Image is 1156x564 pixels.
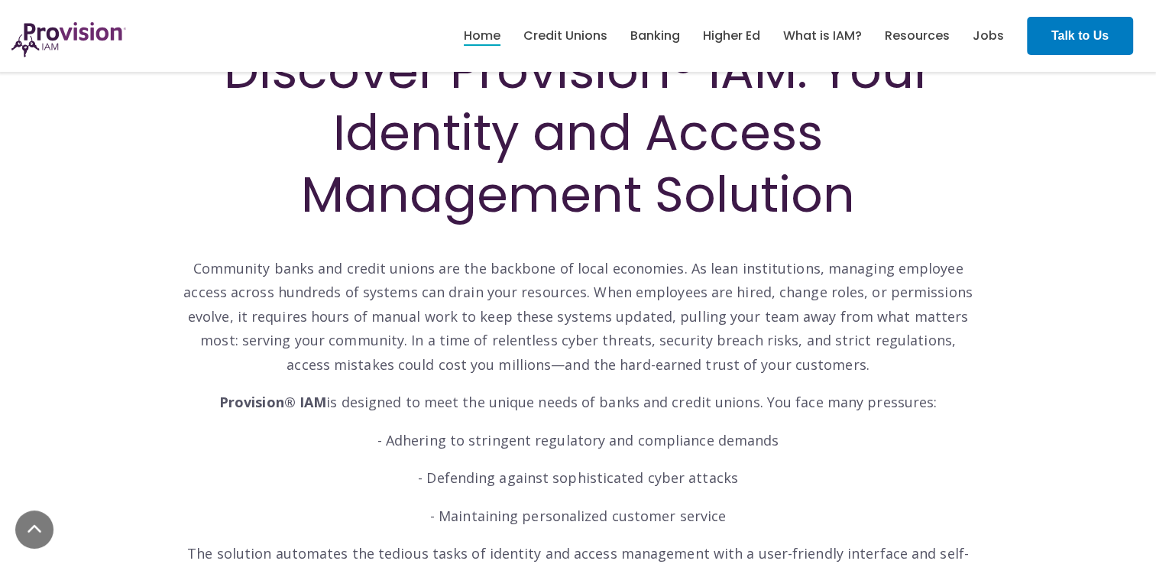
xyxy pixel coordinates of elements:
strong: Talk to Us [1051,29,1109,42]
h1: Discover Provision® IAM: Your Identity and Access Management Solution [181,40,976,226]
a: Banking [630,23,680,49]
nav: menu [452,11,1015,60]
img: ProvisionIAM-Logo-Purple [11,22,126,57]
a: What is IAM? [783,23,862,49]
a: Home [464,23,500,49]
a: Jobs [973,23,1004,49]
a: Talk to Us [1027,17,1133,55]
strong: Provision® IAM [219,393,326,411]
p: - Defending against sophisticated cyber attacks [181,466,976,491]
a: Credit Unions [523,23,607,49]
p: - Maintaining personalized customer service [181,504,976,529]
a: Resources [885,23,950,49]
p: is designed to meet the unique needs of banks and credit unions. You face many pressures: [181,391,976,415]
a: Higher Ed [703,23,760,49]
p: - Adhering to stringent regulatory and compliance demands [181,429,976,453]
p: Community banks and credit unions are the backbone of local economies. As lean institutions, mana... [181,232,976,377]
